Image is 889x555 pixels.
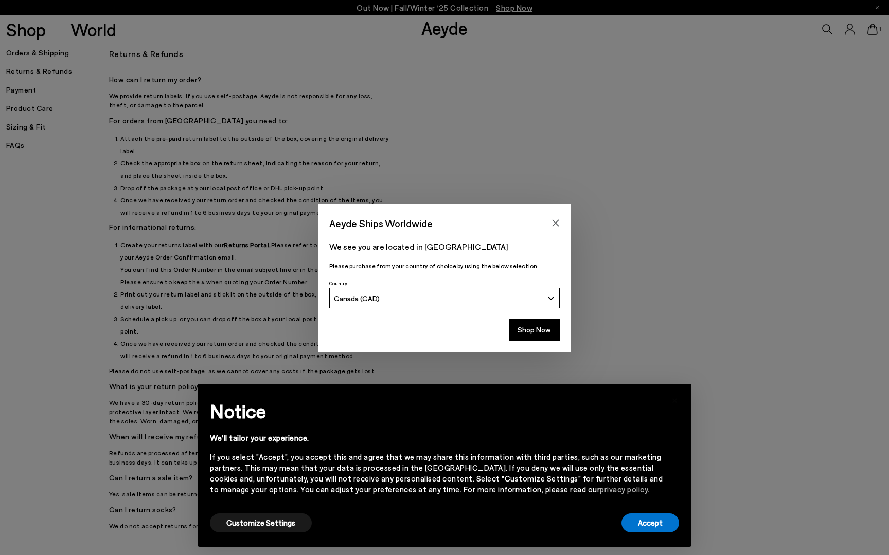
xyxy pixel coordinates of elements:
[671,392,679,406] span: ×
[329,214,433,232] span: Aeyde Ships Worldwide
[210,398,663,424] h2: Notice
[548,215,563,231] button: Close
[600,485,648,494] a: privacy policy
[663,387,687,412] button: Close this notice
[329,280,347,286] span: Country
[210,513,312,532] button: Customize Settings
[210,452,663,495] div: If you select "Accept", you accept this and agree that we may share this information with third p...
[621,513,679,532] button: Accept
[509,319,560,341] button: Shop Now
[329,240,560,253] p: We see you are located in [GEOGRAPHIC_DATA]
[329,261,560,271] p: Please purchase from your country of choice by using the below selection:
[210,433,663,443] div: We'll tailor your experience.
[334,294,380,303] span: Canada (CAD)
